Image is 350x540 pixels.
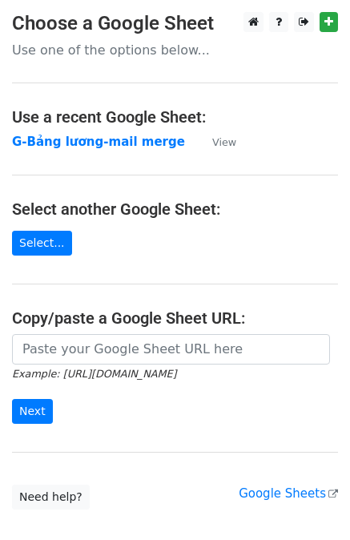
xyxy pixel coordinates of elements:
[12,199,338,219] h4: Select another Google Sheet:
[12,485,90,510] a: Need help?
[12,308,338,328] h4: Copy/paste a Google Sheet URL:
[12,135,185,149] a: G-Bảng lương-mail merge
[196,135,236,149] a: View
[12,42,338,58] p: Use one of the options below...
[212,136,236,148] small: View
[12,368,176,380] small: Example: [URL][DOMAIN_NAME]
[12,231,72,256] a: Select...
[12,12,338,35] h3: Choose a Google Sheet
[239,486,338,501] a: Google Sheets
[12,107,338,127] h4: Use a recent Google Sheet:
[12,334,330,365] input: Paste your Google Sheet URL here
[12,399,53,424] input: Next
